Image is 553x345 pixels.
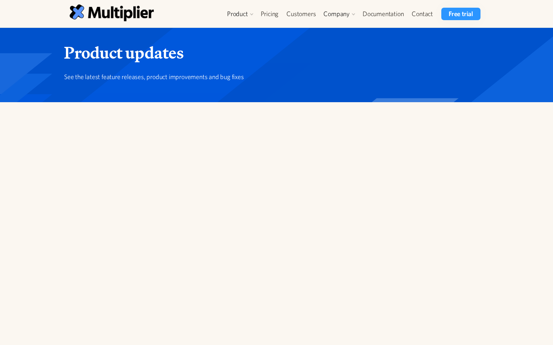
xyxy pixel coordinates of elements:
a: Documentation [359,8,408,20]
p: See the latest feature releases, product improvements and bug fixes [64,72,483,82]
a: Free trial [441,8,480,20]
a: Contact [408,8,437,20]
a: Pricing [257,8,283,20]
div: Product [227,10,248,18]
h1: Product updates [64,42,483,63]
div: Product [223,8,257,20]
a: Customers [282,8,320,20]
div: Company [320,8,359,20]
div: Company [323,10,350,18]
